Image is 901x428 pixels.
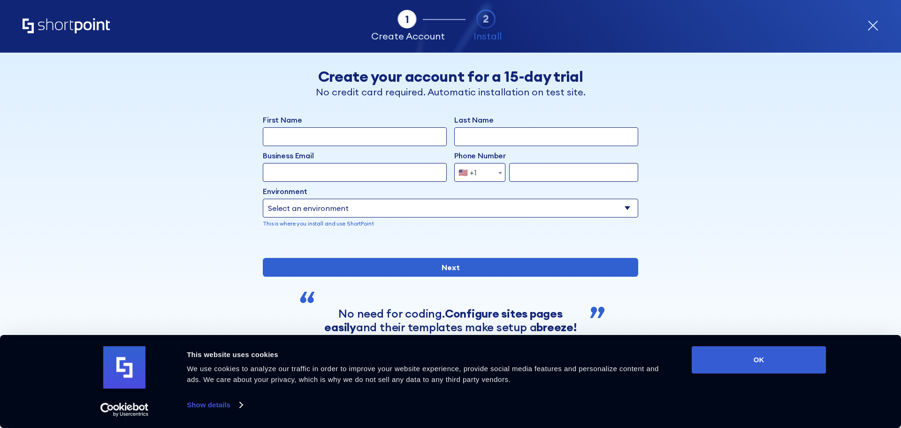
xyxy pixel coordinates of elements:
span: We use cookies to analyze our traffic in order to improve your website experience, provide social... [187,365,659,383]
button: OK [692,346,826,374]
a: Usercentrics Cookiebot - opens in a new window [84,403,166,417]
img: logo [103,346,145,389]
div: This website uses cookies [187,349,671,360]
a: Show details [187,398,242,412]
